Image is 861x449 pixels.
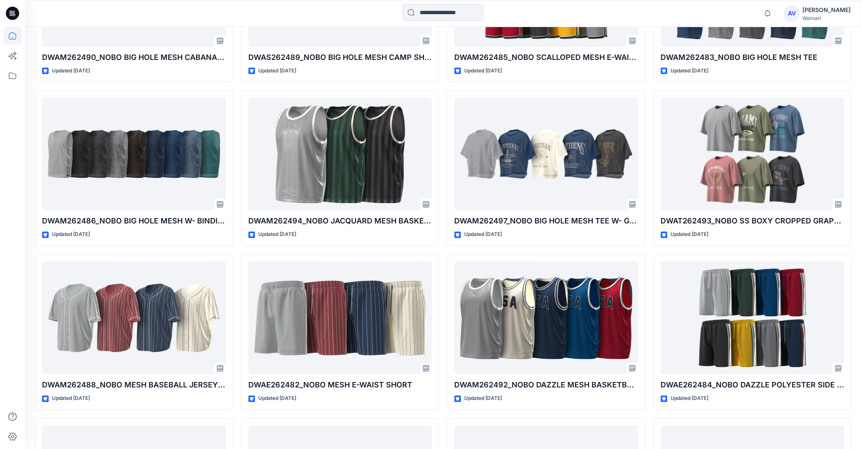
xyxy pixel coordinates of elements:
[464,394,502,403] p: Updated [DATE]
[258,67,296,75] p: Updated [DATE]
[802,15,851,21] div: Walmart
[248,261,432,374] a: DWAE262482_NOBO MESH E-WAIST SHORT
[248,52,432,63] p: DWAS262489_NOBO BIG HOLE MESH CAMP SHIRT
[464,230,502,239] p: Updated [DATE]
[258,230,296,239] p: Updated [DATE]
[454,215,638,227] p: DWAM262497_NOBO BIG HOLE MESH TEE W- GRAPHIC
[42,261,226,374] a: DWAM262488_NOBO MESH BASEBALL JERSEY W-PIPING
[670,230,708,239] p: Updated [DATE]
[661,379,844,391] p: DWAE262484_NOBO DAZZLE POLYESTER SIDE PANEL E-WAIST BASKETBALL SHORT
[661,261,844,374] a: DWAE262484_NOBO DAZZLE POLYESTER SIDE PANEL E-WAIST BASKETBALL SHORT
[248,97,432,210] a: DWAM262494_NOBO JACQUARD MESH BASKETBALL TANK W- RIB
[42,379,226,391] p: DWAM262488_NOBO MESH BASEBALL JERSEY W-[GEOGRAPHIC_DATA]
[42,52,226,63] p: DWAM262490_NOBO BIG HOLE MESH CABANA SHORT
[42,215,226,227] p: DWAM262486_NOBO BIG HOLE MESH W- BINDING
[802,5,851,15] div: [PERSON_NAME]
[661,215,844,227] p: DWAT262493_NOBO SS BOXY CROPPED GRAPHIC TEE
[670,394,708,403] p: Updated [DATE]
[258,394,296,403] p: Updated [DATE]
[52,394,90,403] p: Updated [DATE]
[784,6,799,21] div: AV
[248,215,432,227] p: DWAM262494_NOBO JACQUARD MESH BASKETBALL TANK W- RIB
[52,67,90,75] p: Updated [DATE]
[661,52,844,63] p: DWAM262483_NOBO BIG HOLE MESH TEE
[248,379,432,391] p: DWAE262482_NOBO MESH E-WAIST SHORT
[670,67,708,75] p: Updated [DATE]
[42,97,226,210] a: DWAM262486_NOBO BIG HOLE MESH W- BINDING
[454,379,638,391] p: DWAM262492_NOBO DAZZLE MESH BASKETBALL TANK W- RIB
[454,97,638,210] a: DWAM262497_NOBO BIG HOLE MESH TEE W- GRAPHIC
[464,67,502,75] p: Updated [DATE]
[454,261,638,374] a: DWAM262492_NOBO DAZZLE MESH BASKETBALL TANK W- RIB
[52,230,90,239] p: Updated [DATE]
[661,97,844,210] a: DWAT262493_NOBO SS BOXY CROPPED GRAPHIC TEE
[454,52,638,63] p: DWAM262485_NOBO SCALLOPED MESH E-WAIST SHORT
